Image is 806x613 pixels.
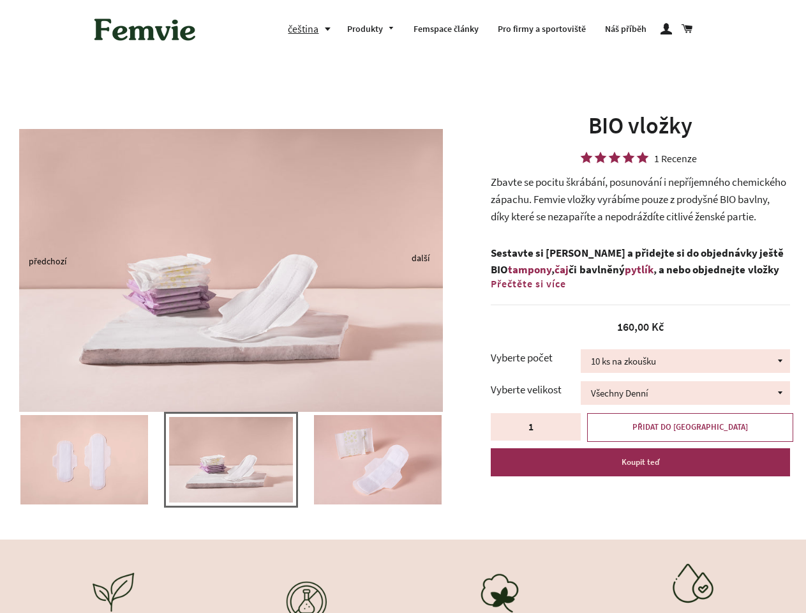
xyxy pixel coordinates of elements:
button: PŘIDAT DO [GEOGRAPHIC_DATA] [587,413,793,441]
img: TER06094_nahled_400x.jpg [314,415,442,504]
label: Vyberte počet [491,349,581,367]
span: Zbavte se pocitu škrábání, posunování i nepříjemného chemického zápachu. Femvie vložky vyrábíme p... [491,175,786,223]
button: Next [412,258,418,261]
strong: Sestavte si [PERSON_NAME] a přidejte si do objednávky ještě BIO , či bavlněný , a nebo objednejte... [491,246,784,294]
img: TER06158_nahled_1_091e23ec-37ff-46ed-a834-762dc0b65797_400x.jpg [20,415,148,504]
span: 160,00 Kč [617,319,664,334]
a: čaj [555,262,569,277]
button: čeština [288,20,338,38]
img: Femvie [87,10,202,49]
label: Vyberte velikost [491,381,581,398]
div: 1 Recenze [654,154,697,163]
img: TER06110_nahled_524fe1a8-a451-4469-b324-04e95c820d41_800x.jpg [19,129,443,412]
h1: BIO vložky [491,110,790,142]
button: Previous [29,261,35,264]
span: Přečtěte si více [491,277,566,290]
span: PŘIDAT DO [GEOGRAPHIC_DATA] [632,421,748,432]
a: Pro firmy a sportoviště [488,13,595,46]
a: Náš příběh [595,13,656,46]
a: Produkty [338,13,404,46]
a: Femspace články [404,13,488,46]
a: pytlík [625,262,653,277]
img: TER06110_nahled_524fe1a8-a451-4469-b324-04e95c820d41_400x.jpg [169,417,293,503]
a: tampony [508,262,551,277]
button: Koupit teď [491,448,790,476]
